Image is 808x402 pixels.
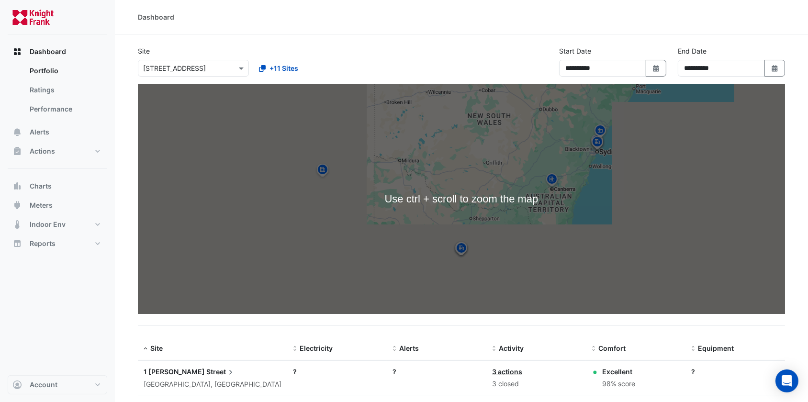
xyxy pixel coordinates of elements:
[300,344,333,352] span: Electricity
[698,344,734,352] span: Equipment
[30,146,55,156] span: Actions
[544,172,560,189] img: site-pin.svg
[8,61,107,123] div: Dashboard
[8,142,107,161] button: Actions
[22,80,107,100] a: Ratings
[12,47,22,56] app-icon: Dashboard
[590,135,605,152] img: site-pin.svg
[138,12,174,22] div: Dashboard
[492,379,580,390] div: 3 closed
[393,367,481,377] div: ?
[30,380,57,390] span: Account
[11,8,55,27] img: Company Logo
[12,181,22,191] app-icon: Charts
[678,46,707,56] label: End Date
[206,367,236,377] span: Street
[598,344,626,352] span: Comfort
[499,344,524,352] span: Activity
[8,196,107,215] button: Meters
[30,220,66,229] span: Indoor Env
[454,241,469,258] img: site-pin.svg
[30,201,53,210] span: Meters
[775,369,798,392] div: Open Intercom Messenger
[30,181,52,191] span: Charts
[8,215,107,234] button: Indoor Env
[315,163,330,179] img: site-pin.svg
[652,64,661,72] fa-icon: Select Date
[138,46,150,56] label: Site
[30,47,66,56] span: Dashboard
[8,123,107,142] button: Alerts
[559,46,591,56] label: Start Date
[293,367,381,377] div: ?
[22,61,107,80] a: Portfolio
[150,344,163,352] span: Site
[144,379,281,390] div: [GEOGRAPHIC_DATA], [GEOGRAPHIC_DATA]
[144,368,205,376] span: 1 [PERSON_NAME]
[12,127,22,137] app-icon: Alerts
[8,177,107,196] button: Charts
[12,239,22,248] app-icon: Reports
[602,379,635,390] div: 98% score
[492,368,522,376] a: 3 actions
[8,375,107,394] button: Account
[593,123,608,140] img: site-pin.svg
[589,134,605,150] img: site-pin.svg
[22,100,107,119] a: Performance
[30,127,49,137] span: Alerts
[12,220,22,229] app-icon: Indoor Env
[253,60,304,77] button: +11 Sites
[12,201,22,210] app-icon: Meters
[399,344,419,352] span: Alerts
[691,367,779,377] div: ?
[8,234,107,253] button: Reports
[771,64,779,72] fa-icon: Select Date
[269,63,298,73] span: +11 Sites
[602,367,635,377] div: Excellent
[12,146,22,156] app-icon: Actions
[8,42,107,61] button: Dashboard
[30,239,56,248] span: Reports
